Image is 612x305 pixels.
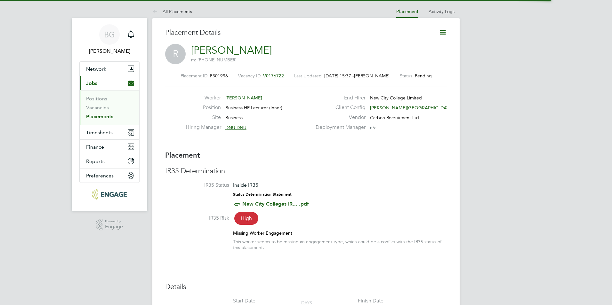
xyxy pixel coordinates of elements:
[370,95,422,101] span: New City College Limited
[86,80,97,86] span: Jobs
[191,44,272,57] a: [PERSON_NAME]
[233,239,447,250] div: This worker seems to be missing an engagement type, which could be a conflict with the IR35 statu...
[396,9,418,14] a: Placement
[165,44,186,64] span: R
[312,104,366,111] label: Client Config
[80,76,139,90] button: Jobs
[165,182,229,189] label: IR35 Status
[324,73,354,79] span: [DATE] 15:37 -
[233,182,258,188] span: Inside IR35
[105,224,123,230] span: Engage
[225,95,262,101] span: [PERSON_NAME]
[80,90,139,125] div: Jobs
[191,57,237,63] span: m: [PHONE_NUMBER]
[225,105,282,111] span: Business HE Lecturer (Inner)
[354,73,390,79] span: [PERSON_NAME]
[80,154,139,168] button: Reports
[233,192,292,197] strong: Status Determination Statement
[370,125,376,130] span: n/a
[370,105,453,111] span: [PERSON_NAME][GEOGRAPHIC_DATA]
[225,115,243,121] span: Business
[86,173,114,179] span: Preferences
[181,73,207,79] label: Placement ID
[165,28,429,37] h3: Placement Details
[92,189,126,199] img: carbonrecruitment-logo-retina.png
[186,114,221,121] label: Site
[400,73,412,79] label: Status
[225,125,246,130] span: DNU DNU
[358,298,383,304] div: Finish Date
[104,30,115,39] span: BG
[165,282,447,292] h3: Details
[242,201,309,207] a: New City Colleges IR... .pdf
[186,95,221,101] label: Worker
[165,151,200,160] b: Placement
[86,113,113,120] a: Placements
[165,167,447,176] h3: IR35 Determination
[294,73,322,79] label: Last Updated
[415,73,432,79] span: Pending
[186,104,221,111] label: Position
[312,114,366,121] label: Vendor
[312,124,366,131] label: Deployment Manager
[79,47,140,55] span: Becky Green
[79,189,140,199] a: Go to home page
[80,140,139,154] button: Finance
[96,219,123,231] a: Powered byEngage
[234,212,258,225] span: High
[186,124,221,131] label: Hiring Manager
[79,24,140,55] a: BG[PERSON_NAME]
[86,96,107,102] a: Positions
[86,129,113,136] span: Timesheets
[105,219,123,224] span: Powered by
[233,230,447,236] div: Missing Worker Engagement
[80,62,139,76] button: Network
[86,144,104,150] span: Finance
[429,9,455,14] a: Activity Logs
[86,105,109,111] a: Vacancies
[238,73,261,79] label: Vacancy ID
[86,158,105,164] span: Reports
[370,115,419,121] span: Carbon Recruitment Ltd
[263,73,284,79] span: V0176722
[152,9,192,14] a: All Placements
[210,73,228,79] span: P301996
[233,298,255,304] div: Start Date
[80,168,139,183] button: Preferences
[86,66,106,72] span: Network
[80,125,139,139] button: Timesheets
[72,18,147,211] nav: Main navigation
[312,95,366,101] label: End Hirer
[165,215,229,222] label: IR35 Risk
